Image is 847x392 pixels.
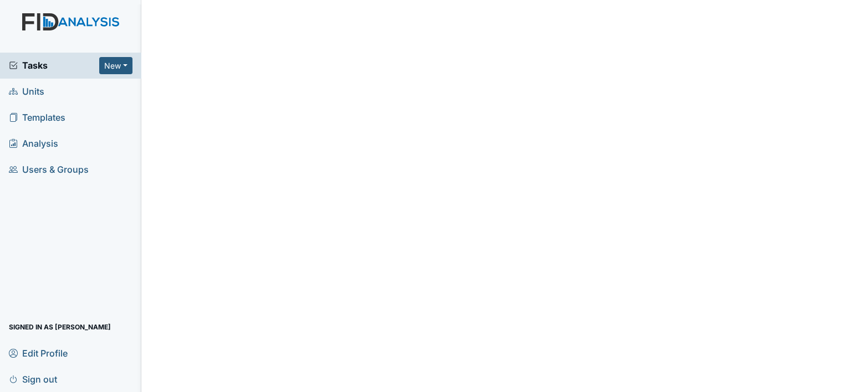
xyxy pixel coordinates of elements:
span: Analysis [9,135,58,152]
span: Units [9,83,44,100]
span: Users & Groups [9,161,89,178]
span: Signed in as [PERSON_NAME] [9,318,111,336]
button: New [99,57,132,74]
span: Templates [9,109,65,126]
span: Edit Profile [9,344,68,362]
a: Tasks [9,59,99,72]
span: Sign out [9,370,57,388]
